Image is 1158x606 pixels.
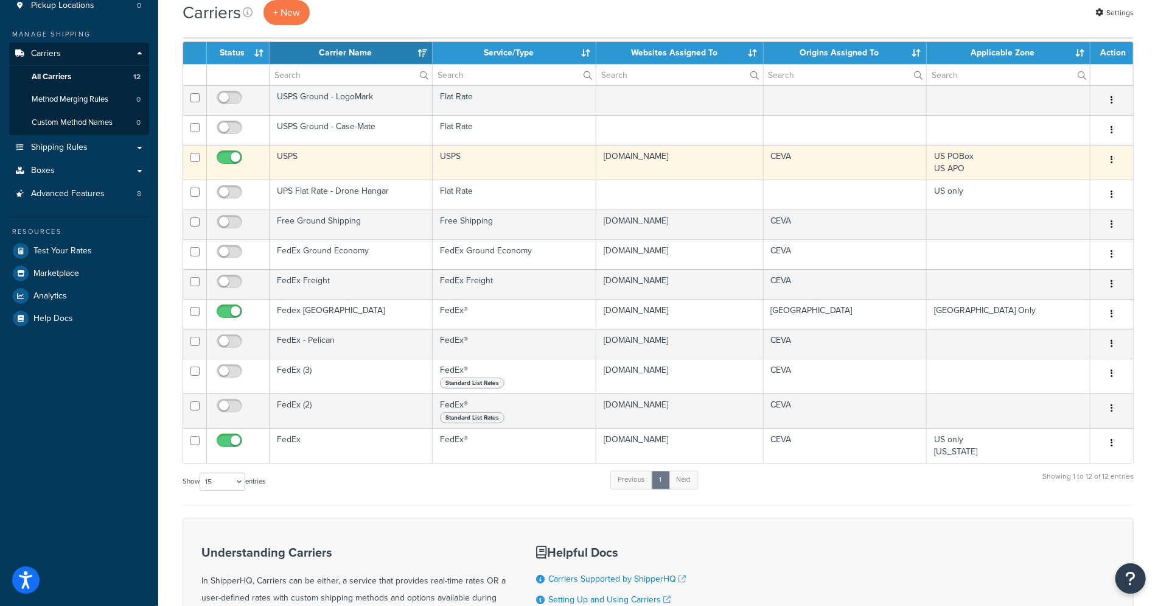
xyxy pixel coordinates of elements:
[596,299,764,329] td: [DOMAIN_NAME]
[270,393,433,428] td: FedEx (2)
[433,299,596,329] td: FedEx®
[764,299,927,329] td: [GEOGRAPHIC_DATA]
[548,593,671,606] a: Setting Up and Using Carriers
[33,291,67,301] span: Analytics
[32,118,113,128] span: Custom Method Names
[270,85,433,115] td: USPS Ground - LogoMark
[9,240,149,262] a: Test Your Rates
[596,65,763,85] input: Search
[433,65,595,85] input: Search
[9,308,149,329] a: Help Docs
[33,314,73,324] span: Help Docs
[270,329,433,359] td: FedEx - Pelican
[9,262,149,284] a: Marketplace
[596,329,764,359] td: [DOMAIN_NAME]
[9,43,149,65] a: Carriers
[433,85,596,115] td: Flat Rate
[270,359,433,393] td: FedEx (3)
[9,111,149,134] li: Custom Method Names
[31,143,88,153] span: Shipping Rules
[9,285,149,307] li: Analytics
[1042,470,1134,496] div: Showing 1 to 12 of 12 entries
[764,393,927,428] td: CEVA
[596,428,764,463] td: [DOMAIN_NAME]
[927,299,1090,329] td: [GEOGRAPHIC_DATA] Only
[31,189,105,199] span: Advanced Features
[270,145,433,180] td: USPS
[183,1,241,24] h1: Carriers
[927,65,1090,85] input: Search
[1115,563,1146,594] button: Open Resource Center
[433,42,596,64] th: Service/Type: activate to sort column ascending
[9,160,149,182] a: Boxes
[669,471,699,489] a: Next
[270,115,433,145] td: USPS Ground - Case-Mate
[433,115,596,145] td: Flat Rate
[596,210,764,239] td: [DOMAIN_NAME]
[32,72,71,82] span: All Carriers
[137,1,141,11] span: 0
[32,94,108,105] span: Method Merging Rules
[764,359,927,393] td: CEVA
[9,88,149,111] a: Method Merging Rules 0
[433,393,596,428] td: FedEx®
[200,473,245,491] select: Showentries
[927,145,1090,180] td: US POBox US APO
[270,239,433,269] td: FedEx Ground Economy
[136,94,141,105] span: 0
[764,428,927,463] td: CEVA
[596,393,764,428] td: [DOMAIN_NAME]
[9,66,149,88] a: All Carriers 12
[9,183,149,205] li: Advanced Features
[433,210,596,239] td: Free Shipping
[9,183,149,205] a: Advanced Features 8
[9,227,149,237] div: Resources
[201,546,506,559] h3: Understanding Carriers
[764,145,927,180] td: CEVA
[536,546,695,559] h3: Helpful Docs
[764,42,927,64] th: Origins Assigned To: activate to sort column ascending
[433,239,596,269] td: FedEx Ground Economy
[137,189,141,199] span: 8
[433,269,596,299] td: FedEx Freight
[433,329,596,359] td: FedEx®
[927,42,1090,64] th: Applicable Zone: activate to sort column ascending
[9,43,149,135] li: Carriers
[433,145,596,180] td: USPS
[9,66,149,88] li: All Carriers
[9,111,149,134] a: Custom Method Names 0
[596,42,764,64] th: Websites Assigned To: activate to sort column ascending
[9,136,149,159] a: Shipping Rules
[133,72,141,82] span: 12
[764,329,927,359] td: CEVA
[764,239,927,269] td: CEVA
[433,180,596,210] td: Flat Rate
[596,239,764,269] td: [DOMAIN_NAME]
[764,269,927,299] td: CEVA
[548,573,686,585] a: Carriers Supported by ShipperHQ
[31,49,61,59] span: Carriers
[1090,42,1133,64] th: Action
[136,118,141,128] span: 0
[9,29,149,40] div: Manage Shipping
[183,473,265,491] label: Show entries
[652,471,670,489] a: 1
[270,210,433,239] td: Free Ground Shipping
[764,65,927,85] input: Search
[9,88,149,111] li: Method Merging Rules
[596,145,764,180] td: [DOMAIN_NAME]
[596,269,764,299] td: [DOMAIN_NAME]
[31,166,55,176] span: Boxes
[440,412,504,423] span: Standard List Rates
[433,359,596,393] td: FedEx®
[610,471,653,489] a: Previous
[270,269,433,299] td: FedEx Freight
[596,359,764,393] td: [DOMAIN_NAME]
[270,299,433,329] td: Fedex [GEOGRAPHIC_DATA]
[33,269,79,279] span: Marketplace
